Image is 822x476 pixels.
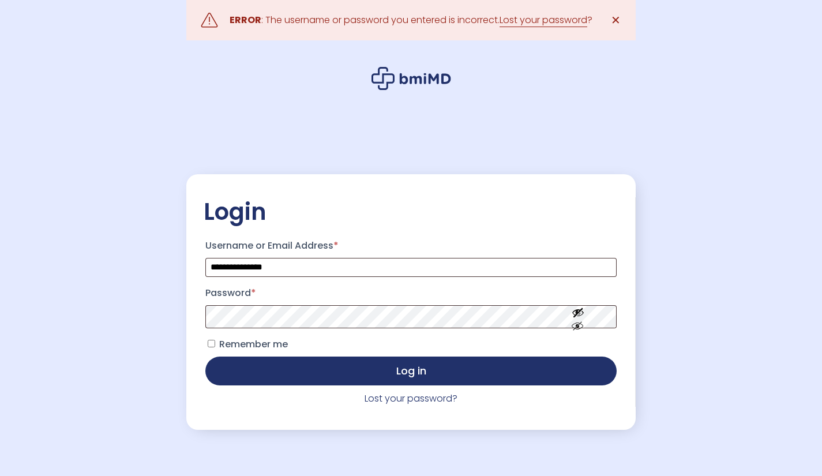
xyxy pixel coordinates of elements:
[230,12,592,28] div: : The username or password you entered is incorrect. ?
[205,237,617,255] label: Username or Email Address
[204,197,618,226] h2: Login
[611,12,621,28] span: ✕
[205,357,617,385] button: Log in
[219,338,288,351] span: Remember me
[205,284,617,302] label: Password
[365,392,457,405] a: Lost your password?
[546,297,610,336] button: Show password
[500,13,587,27] a: Lost your password
[230,13,261,27] strong: ERROR
[208,340,215,347] input: Remember me
[604,9,627,32] a: ✕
